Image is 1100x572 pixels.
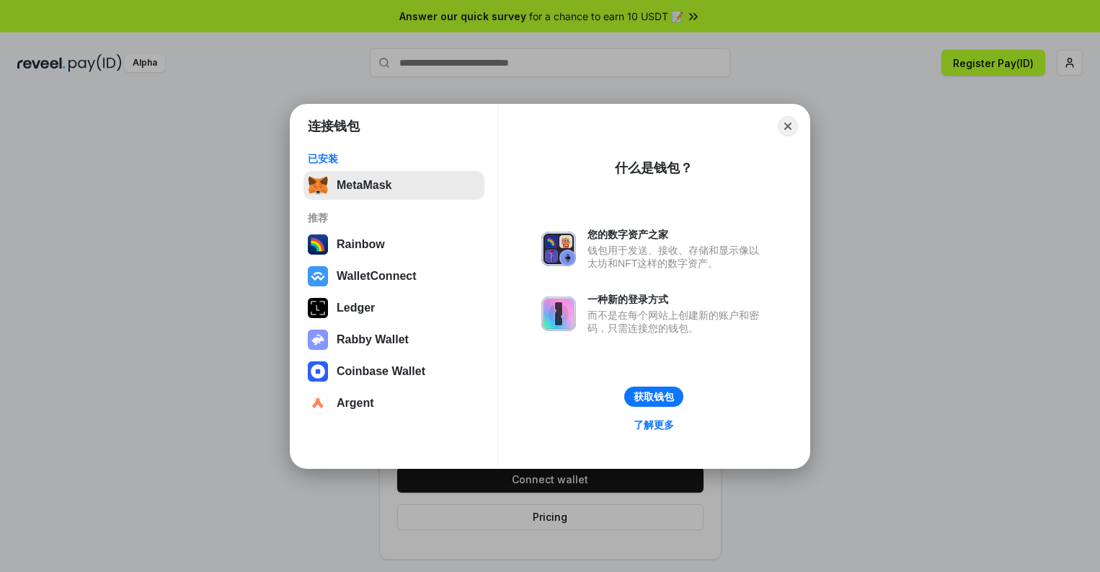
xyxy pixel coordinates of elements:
div: Ledger [337,302,375,314]
div: WalletConnect [337,270,417,283]
h1: 连接钱包 [308,118,360,135]
div: 您的数字资产之家 [587,228,766,241]
button: MetaMask [303,171,484,200]
img: svg+xml,%3Csvg%20width%3D%22120%22%20height%3D%22120%22%20viewBox%3D%220%200%20120%20120%22%20fil... [308,234,328,255]
div: Argent [337,397,374,410]
img: svg+xml,%3Csvg%20fill%3D%22none%22%20height%3D%2233%22%20viewBox%3D%220%200%2035%2033%22%20width%... [308,175,328,195]
div: 已安装 [308,152,480,165]
img: svg+xml,%3Csvg%20xmlns%3D%22http%3A%2F%2Fwww.w3.org%2F2000%2Fsvg%22%20fill%3D%22none%22%20viewBox... [541,296,576,331]
div: Rabby Wallet [337,333,409,346]
div: 推荐 [308,211,480,224]
button: Rainbow [303,230,484,259]
button: Ledger [303,294,484,322]
img: svg+xml,%3Csvg%20width%3D%2228%22%20height%3D%2228%22%20viewBox%3D%220%200%2028%2028%22%20fill%3D... [308,361,328,382]
button: Rabby Wallet [303,325,484,354]
img: svg+xml,%3Csvg%20xmlns%3D%22http%3A%2F%2Fwww.w3.org%2F2000%2Fsvg%22%20fill%3D%22none%22%20viewBox... [541,232,576,266]
div: 什么是钱包？ [615,159,693,177]
div: 钱包用于发送、接收、存储和显示像以太坊和NFT这样的数字资产。 [587,244,766,270]
div: Rainbow [337,238,385,251]
button: Argent [303,389,484,418]
button: 获取钱包 [624,387,683,407]
div: 获取钱包 [634,390,674,403]
img: svg+xml,%3Csvg%20width%3D%2228%22%20height%3D%2228%22%20viewBox%3D%220%200%2028%2028%22%20fill%3D... [308,266,328,286]
div: Coinbase Wallet [337,365,425,378]
img: svg+xml,%3Csvg%20xmlns%3D%22http%3A%2F%2Fwww.w3.org%2F2000%2Fsvg%22%20width%3D%2228%22%20height%3... [308,298,328,318]
div: 了解更多 [634,418,674,431]
img: svg+xml,%3Csvg%20xmlns%3D%22http%3A%2F%2Fwww.w3.org%2F2000%2Fsvg%22%20fill%3D%22none%22%20viewBox... [308,330,328,350]
div: MetaMask [337,179,391,192]
div: 而不是在每个网站上创建新的账户和密码，只需连接您的钱包。 [587,309,766,335]
div: 一种新的登录方式 [587,293,766,306]
button: Coinbase Wallet [303,357,484,386]
a: 了解更多 [625,415,683,434]
button: WalletConnect [303,262,484,291]
img: svg+xml,%3Csvg%20width%3D%2228%22%20height%3D%2228%22%20viewBox%3D%220%200%2028%2028%22%20fill%3D... [308,393,328,413]
button: Close [778,116,798,136]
